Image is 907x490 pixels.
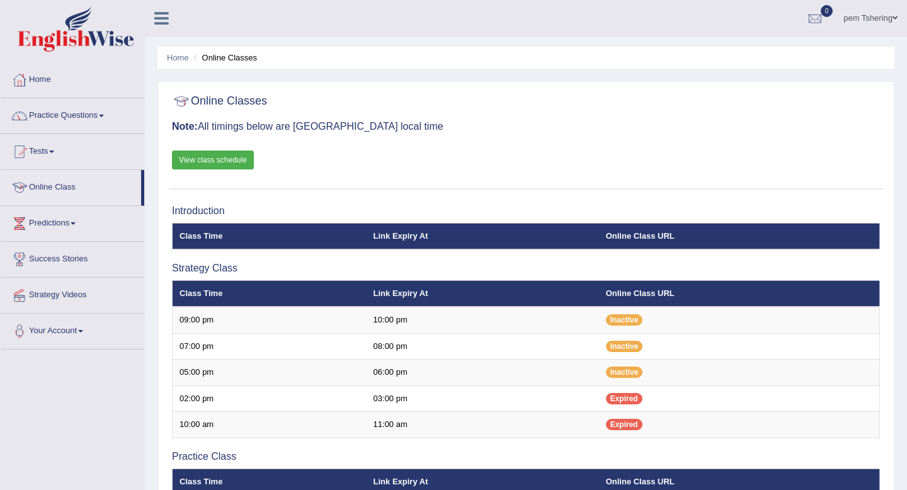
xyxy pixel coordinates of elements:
[172,121,880,132] h3: All timings below are [GEOGRAPHIC_DATA] local time
[173,385,367,412] td: 02:00 pm
[173,307,367,333] td: 09:00 pm
[167,53,189,62] a: Home
[1,278,144,309] a: Strategy Videos
[173,280,367,307] th: Class Time
[599,223,880,249] th: Online Class URL
[1,242,144,273] a: Success Stories
[173,333,367,360] td: 07:00 pm
[1,62,144,94] a: Home
[367,333,599,360] td: 08:00 pm
[1,98,144,130] a: Practice Questions
[172,121,198,132] b: Note:
[367,280,599,307] th: Link Expiry At
[173,412,367,438] td: 10:00 am
[172,451,880,462] h3: Practice Class
[191,52,257,64] li: Online Classes
[606,314,643,326] span: Inactive
[367,307,599,333] td: 10:00 pm
[172,205,880,217] h3: Introduction
[367,360,599,386] td: 06:00 pm
[606,367,643,378] span: Inactive
[173,360,367,386] td: 05:00 pm
[1,206,144,237] a: Predictions
[1,314,144,345] a: Your Account
[1,134,144,166] a: Tests
[172,151,254,169] a: View class schedule
[599,280,880,307] th: Online Class URL
[821,5,833,17] span: 0
[172,92,267,111] h2: Online Classes
[172,263,880,274] h3: Strategy Class
[367,412,599,438] td: 11:00 am
[173,223,367,249] th: Class Time
[367,385,599,412] td: 03:00 pm
[606,393,642,404] span: Expired
[606,341,643,352] span: Inactive
[367,223,599,249] th: Link Expiry At
[606,419,642,430] span: Expired
[1,170,141,202] a: Online Class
